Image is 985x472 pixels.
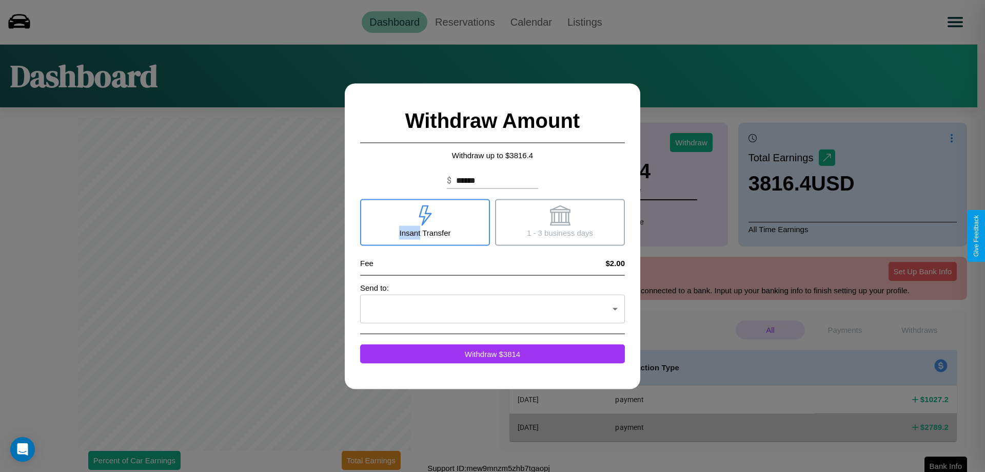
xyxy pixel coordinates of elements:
div: Give Feedback [973,215,980,257]
p: Insant Transfer [399,225,450,239]
h4: $2.00 [605,258,625,267]
h2: Withdraw Amount [360,99,625,143]
p: $ [447,174,451,186]
p: Send to: [360,280,625,294]
p: Withdraw up to $ 3816.4 [360,148,625,162]
div: Open Intercom Messenger [10,437,35,462]
p: Fee [360,256,373,270]
button: Withdraw $3814 [360,344,625,363]
p: 1 - 3 business days [527,225,593,239]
